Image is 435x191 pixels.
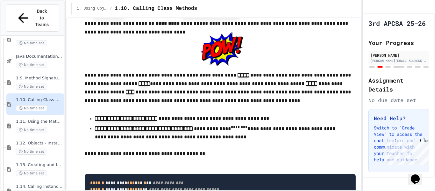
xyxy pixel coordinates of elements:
span: 1.12. Objects - Instances of Classes [16,141,63,146]
h1: 3rd APCSA 25-26 [368,19,426,28]
div: No due date set [368,96,429,104]
span: Java Documentation with Comments - Topic 1.8 [16,54,63,59]
span: No time set [16,105,47,111]
span: Back to Teams [34,8,49,28]
span: / [110,6,112,11]
h2: Assignment Details [368,76,429,94]
span: 1.14. Calling Instance Methods [16,184,63,189]
span: No time set [16,149,47,155]
span: 1.9. Method Signatures [16,76,63,81]
iframe: chat widget [408,165,429,185]
h2: Your Progress [368,38,429,47]
iframe: chat widget [382,138,429,165]
span: 1.10. Calling Class Methods [16,97,63,103]
p: Switch to "Grade View" to access the chat feature and communicate with your teacher for help and ... [374,125,424,163]
span: 1.13. Creating and Initializing Objects: Constructors [16,162,63,168]
span: No time set [16,62,47,68]
span: No time set [16,170,47,176]
div: Chat with us now!Close [3,3,44,40]
span: No time set [16,84,47,90]
span: No time set [16,127,47,133]
button: Back to Teams [6,4,59,32]
span: 1.11. Using the Math Class [16,119,63,124]
div: [PERSON_NAME] [370,52,427,58]
span: 1.10. Calling Class Methods [115,5,197,12]
span: No time set [16,40,47,46]
h3: Need Help? [374,114,424,122]
div: [PERSON_NAME][EMAIL_ADDRESS][PERSON_NAME][DOMAIN_NAME] [370,58,427,63]
span: 1. Using Objects and Methods [77,6,107,11]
